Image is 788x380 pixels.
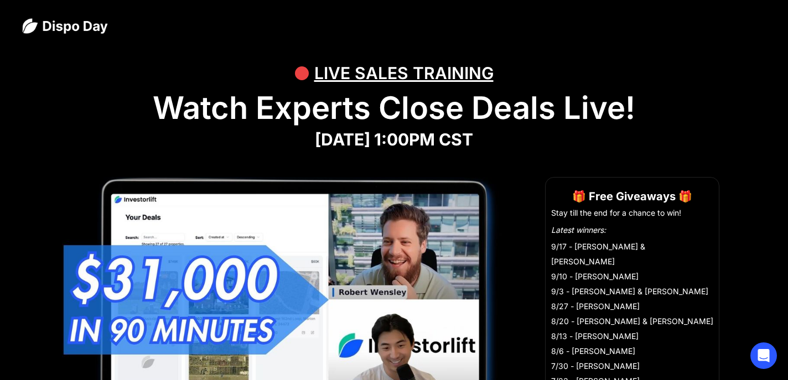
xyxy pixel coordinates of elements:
strong: [DATE] 1:00PM CST [315,129,473,149]
div: LIVE SALES TRAINING [314,56,494,90]
li: Stay till the end for a chance to win! [551,207,713,218]
em: Latest winners: [551,225,606,235]
div: Open Intercom Messenger [750,342,777,369]
h1: Watch Experts Close Deals Live! [22,90,766,127]
strong: 🎁 Free Giveaways 🎁 [572,190,692,203]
